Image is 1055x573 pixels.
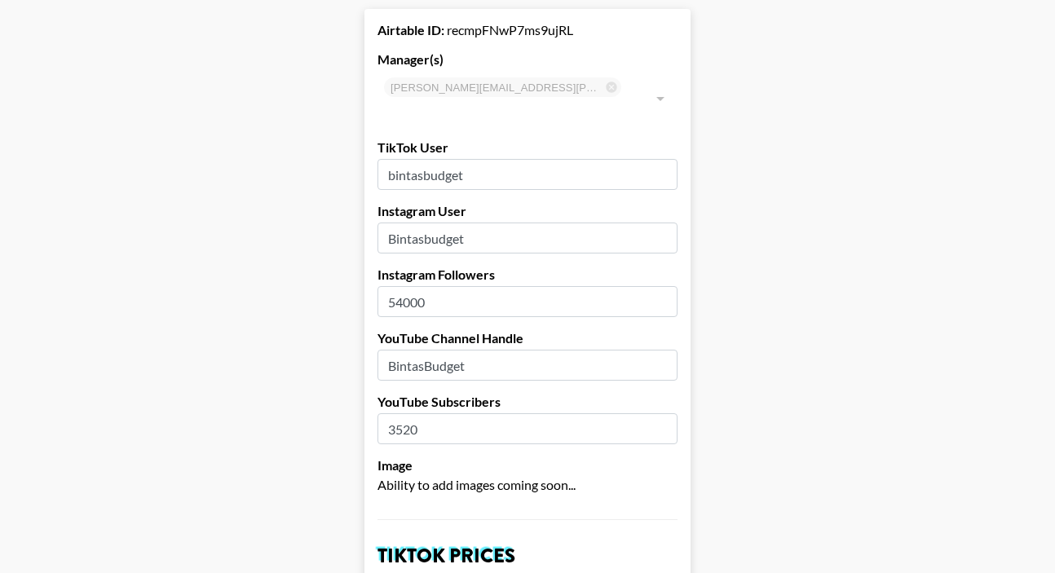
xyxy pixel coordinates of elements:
[377,546,678,566] h2: TikTok Prices
[377,330,678,346] label: YouTube Channel Handle
[377,203,678,219] label: Instagram User
[377,139,678,156] label: TikTok User
[377,394,678,410] label: YouTube Subscribers
[377,22,678,38] div: recmpFNwP7ms9ujRL
[377,457,678,474] label: Image
[377,22,444,37] strong: Airtable ID:
[377,51,678,68] label: Manager(s)
[377,267,678,283] label: Instagram Followers
[377,477,576,492] span: Ability to add images coming soon...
